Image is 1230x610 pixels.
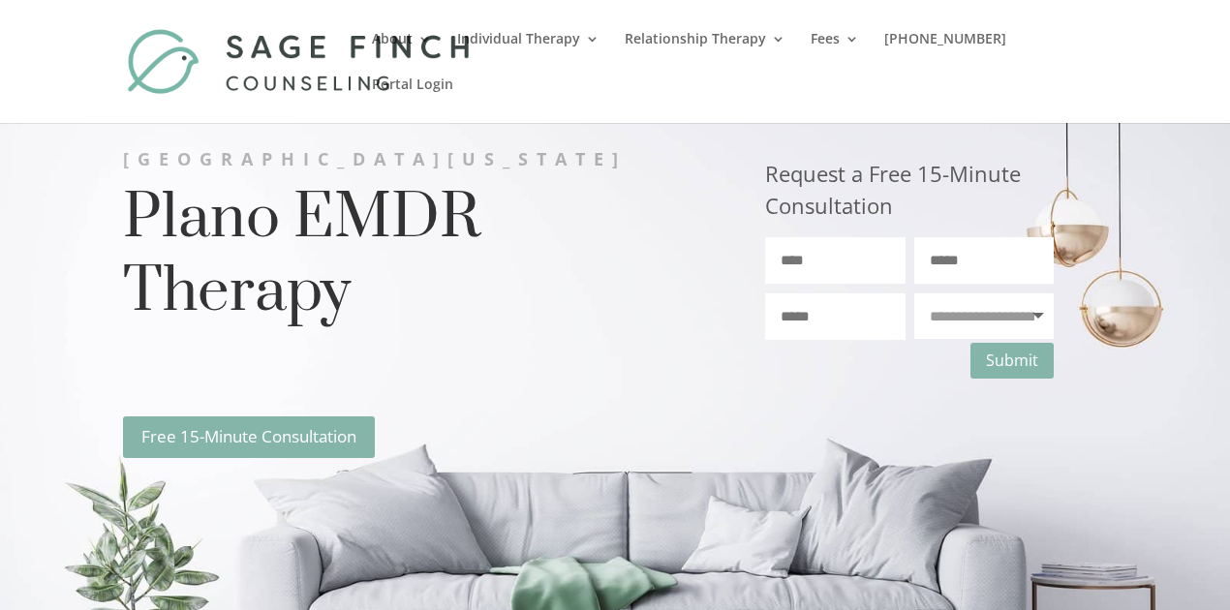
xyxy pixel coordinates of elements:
[457,32,600,77] a: Individual Therapy
[127,28,477,95] img: Sage Finch Counseling | LGBTQ+ Therapy in Plano
[372,32,432,77] a: About
[884,32,1006,77] a: [PHONE_NUMBER]
[123,416,375,458] a: Free 15-Minute Consultation
[372,77,453,123] a: Portal Login
[625,32,785,77] a: Relationship Therapy
[765,158,1054,237] h3: Request a Free 15-Minute Consultation
[811,32,859,77] a: Fees
[123,182,692,338] h1: Plano EMDR Therapy
[123,146,692,182] h2: [GEOGRAPHIC_DATA][US_STATE]
[970,343,1054,379] button: Submit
